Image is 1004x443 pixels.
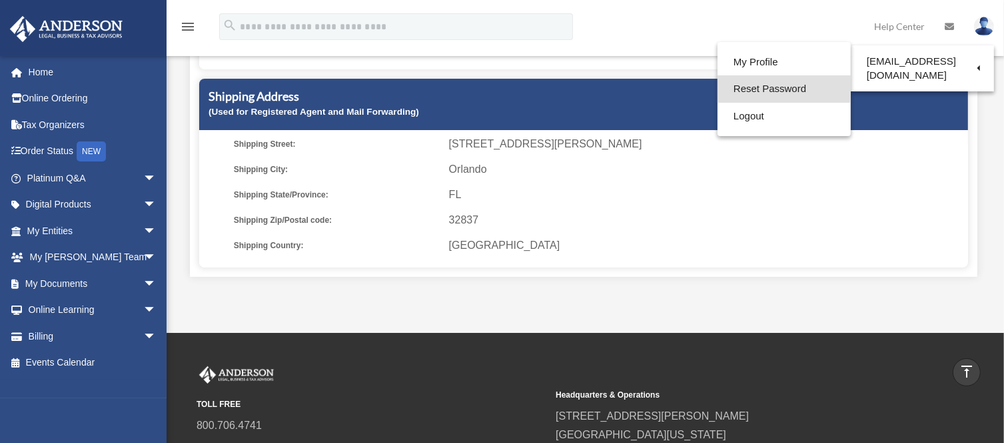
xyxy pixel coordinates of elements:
a: My Profile [718,49,851,76]
a: Logout [718,103,851,130]
small: TOLL FREE [197,398,546,412]
span: FL [449,185,963,204]
a: [GEOGRAPHIC_DATA][US_STATE] [556,429,726,440]
small: (Used for Registered Agent and Mail Forwarding) [209,107,419,117]
span: Shipping Street: [234,135,440,153]
a: Online Ordering [9,85,177,112]
a: vertical_align_top [953,358,981,386]
span: arrow_drop_down [143,270,170,298]
span: Shipping Zip/Postal code: [234,211,440,230]
span: Shipping Country: [234,236,440,255]
a: Home [9,59,177,85]
span: arrow_drop_down [143,165,170,192]
a: 800.706.4741 [197,420,262,431]
span: arrow_drop_down [143,217,170,245]
a: Reset Password [718,75,851,103]
span: 32837 [449,211,963,230]
img: Anderson Advisors Platinum Portal [197,366,276,384]
a: Platinum Q&Aarrow_drop_down [9,165,177,191]
small: Headquarters & Operations [556,388,905,402]
span: [STREET_ADDRESS][PERSON_NAME] [449,135,963,153]
img: Anderson Advisors Platinum Portal [6,16,127,42]
h5: Shipping Address [209,88,959,105]
span: Shipping City: [234,160,440,179]
a: Order StatusNEW [9,138,177,165]
span: Shipping State/Province: [234,185,440,204]
a: [EMAIL_ADDRESS][DOMAIN_NAME] [851,49,994,88]
a: [STREET_ADDRESS][PERSON_NAME] [556,410,749,422]
span: Orlando [449,160,963,179]
div: NEW [77,141,106,161]
i: menu [180,19,196,35]
a: menu [180,23,196,35]
span: arrow_drop_down [143,323,170,350]
a: Online Learningarrow_drop_down [9,297,177,324]
span: [GEOGRAPHIC_DATA] [449,236,963,255]
img: User Pic [974,17,994,36]
a: My [PERSON_NAME] Teamarrow_drop_down [9,244,177,271]
span: arrow_drop_down [143,191,170,219]
i: search [223,18,237,33]
span: arrow_drop_down [143,244,170,272]
a: Events Calendar [9,350,177,376]
a: My Documentsarrow_drop_down [9,270,177,297]
a: Digital Productsarrow_drop_down [9,191,177,218]
a: My Entitiesarrow_drop_down [9,217,177,244]
a: Billingarrow_drop_down [9,323,177,350]
span: arrow_drop_down [143,297,170,324]
a: Tax Organizers [9,111,177,138]
i: vertical_align_top [959,364,975,380]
